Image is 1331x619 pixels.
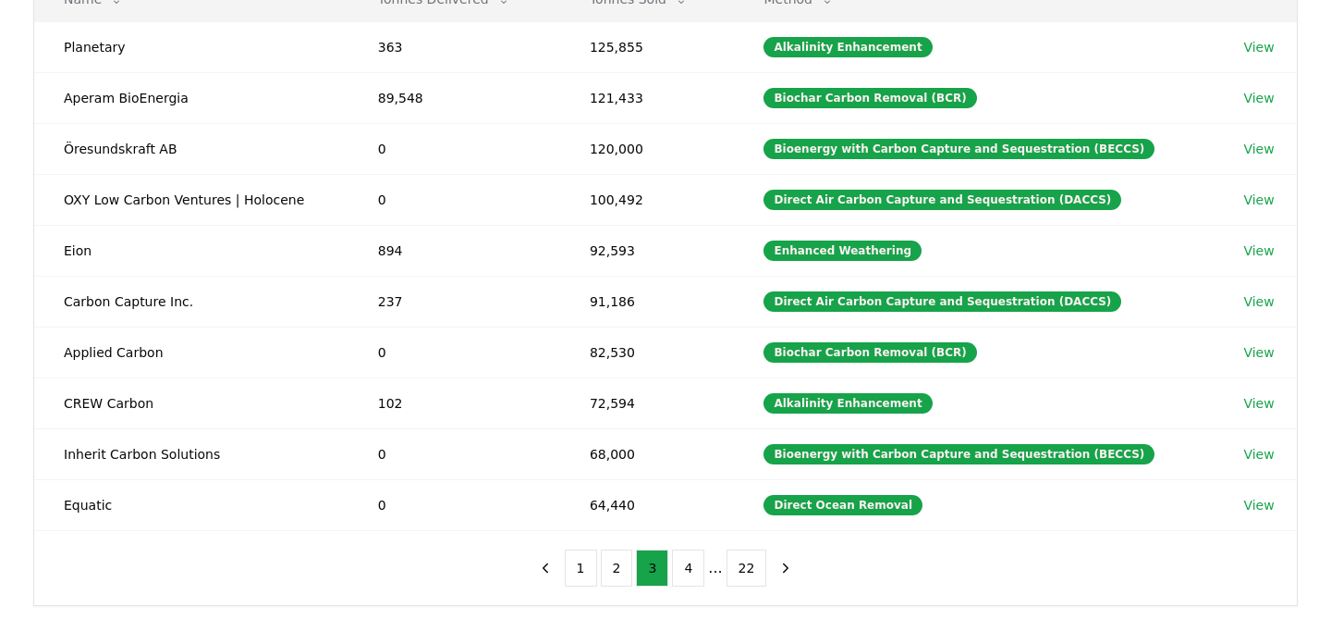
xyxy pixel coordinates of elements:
div: Bioenergy with Carbon Capture and Sequestration (BECCS) [763,444,1154,464]
div: Biochar Carbon Removal (BCR) [763,342,976,363]
button: 3 [636,550,668,587]
a: View [1243,496,1274,514]
td: 102 [348,378,560,428]
td: 121,433 [560,72,735,123]
td: 89,548 [348,72,560,123]
a: View [1243,191,1274,209]
td: Planetary [34,21,348,72]
td: 0 [348,123,560,174]
td: 0 [348,174,560,225]
div: Alkalinity Enhancement [763,393,932,414]
li: ... [708,557,722,579]
a: View [1243,343,1274,362]
td: 0 [348,479,560,530]
td: 92,593 [560,225,735,276]
a: View [1243,241,1274,260]
button: next page [770,550,801,587]
td: 91,186 [560,276,735,327]
td: Carbon Capture Inc. [34,276,348,327]
div: Alkalinity Enhancement [763,37,932,57]
div: Bioenergy with Carbon Capture and Sequestration (BECCS) [763,139,1154,159]
button: 1 [565,550,597,587]
div: Direct Air Carbon Capture and Sequestration (DACCS) [763,291,1121,312]
td: 64,440 [560,479,735,530]
td: 100,492 [560,174,735,225]
button: 2 [601,550,633,587]
a: View [1243,292,1274,311]
button: 4 [672,550,704,587]
td: 72,594 [560,378,735,428]
td: 237 [348,276,560,327]
td: CREW Carbon [34,378,348,428]
td: Equatic [34,479,348,530]
td: Eion [34,225,348,276]
a: View [1243,140,1274,158]
td: 0 [348,428,560,479]
td: 894 [348,225,560,276]
td: Öresundskraft AB [34,123,348,174]
td: 363 [348,21,560,72]
div: Enhanced Weathering [763,241,922,261]
div: Direct Ocean Removal [763,495,922,515]
td: 125,855 [560,21,735,72]
td: Inherit Carbon Solutions [34,428,348,479]
button: previous page [530,550,561,587]
td: Aperam BioEnergia [34,72,348,123]
div: Direct Air Carbon Capture and Sequestration (DACCS) [763,190,1121,210]
button: 22 [727,550,767,587]
td: 0 [348,327,560,378]
td: 120,000 [560,123,735,174]
td: 68,000 [560,428,735,479]
td: Applied Carbon [34,327,348,378]
div: Biochar Carbon Removal (BCR) [763,88,976,108]
td: OXY Low Carbon Ventures | Holocene [34,174,348,225]
a: View [1243,38,1274,56]
td: 82,530 [560,327,735,378]
a: View [1243,89,1274,107]
a: View [1243,445,1274,464]
a: View [1243,394,1274,413]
